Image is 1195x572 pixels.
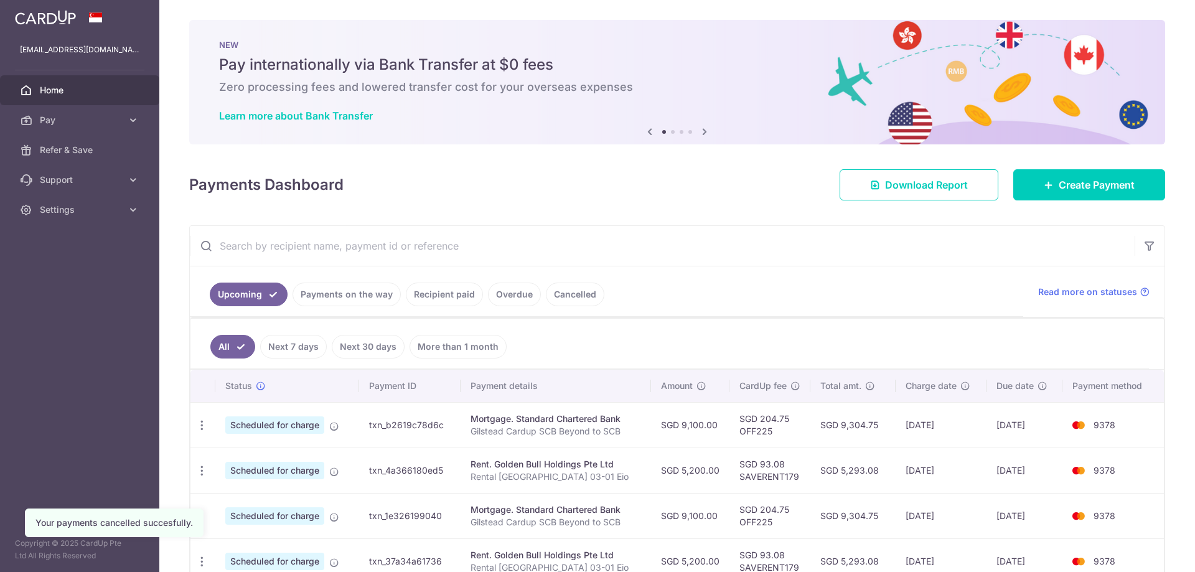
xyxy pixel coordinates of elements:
[1094,465,1115,476] span: 9378
[35,517,193,529] div: Your payments cancelled succesfully.
[260,335,327,359] a: Next 7 days
[15,10,76,25] img: CardUp
[189,174,344,196] h4: Payments Dashboard
[810,448,895,493] td: SGD 5,293.08
[210,283,288,306] a: Upcoming
[40,84,122,96] span: Home
[406,283,483,306] a: Recipient paid
[906,380,957,392] span: Charge date
[210,335,255,359] a: All
[1066,509,1091,523] img: Bank Card
[219,55,1135,75] h5: Pay internationally via Bank Transfer at $0 fees
[225,507,324,525] span: Scheduled for charge
[359,493,461,538] td: txn_1e326199040
[359,402,461,448] td: txn_b2619c78d6c
[1094,556,1115,566] span: 9378
[896,448,986,493] td: [DATE]
[359,448,461,493] td: txn_4a366180ed5
[1059,177,1135,192] span: Create Payment
[986,402,1062,448] td: [DATE]
[219,40,1135,50] p: NEW
[471,549,642,561] div: Rent. Golden Bull Holdings Pte Ltd
[471,425,642,438] p: Gilstead Cardup SCB Beyond to SCB
[359,370,461,402] th: Payment ID
[661,380,693,392] span: Amount
[1066,463,1091,478] img: Bank Card
[225,553,324,570] span: Scheduled for charge
[896,402,986,448] td: [DATE]
[471,516,642,528] p: Gilstead Cardup SCB Beyond to SCB
[189,20,1165,144] img: Bank transfer banner
[739,380,787,392] span: CardUp fee
[471,458,642,471] div: Rent. Golden Bull Holdings Pte Ltd
[488,283,541,306] a: Overdue
[1038,286,1150,298] a: Read more on statuses
[225,416,324,434] span: Scheduled for charge
[40,174,122,186] span: Support
[1038,286,1137,298] span: Read more on statuses
[1094,420,1115,430] span: 9378
[40,204,122,216] span: Settings
[729,493,810,538] td: SGD 204.75 OFF225
[1062,370,1164,402] th: Payment method
[651,448,729,493] td: SGD 5,200.00
[896,493,986,538] td: [DATE]
[885,177,968,192] span: Download Report
[471,504,642,516] div: Mortgage. Standard Chartered Bank
[40,114,122,126] span: Pay
[471,471,642,483] p: Rental [GEOGRAPHIC_DATA] 03-01 Eio
[1094,510,1115,521] span: 9378
[20,44,139,56] p: [EMAIL_ADDRESS][DOMAIN_NAME]
[40,144,122,156] span: Refer & Save
[219,110,373,122] a: Learn more about Bank Transfer
[729,402,810,448] td: SGD 204.75 OFF225
[225,462,324,479] span: Scheduled for charge
[546,283,604,306] a: Cancelled
[410,335,507,359] a: More than 1 month
[225,380,252,392] span: Status
[729,448,810,493] td: SGD 93.08 SAVERENT179
[190,226,1135,266] input: Search by recipient name, payment id or reference
[332,335,405,359] a: Next 30 days
[1066,554,1091,569] img: Bank Card
[840,169,998,200] a: Download Report
[1066,418,1091,433] img: Bank Card
[1013,169,1165,200] a: Create Payment
[820,380,861,392] span: Total amt.
[651,402,729,448] td: SGD 9,100.00
[986,493,1062,538] td: [DATE]
[219,80,1135,95] h6: Zero processing fees and lowered transfer cost for your overseas expenses
[810,493,895,538] td: SGD 9,304.75
[986,448,1062,493] td: [DATE]
[996,380,1034,392] span: Due date
[293,283,401,306] a: Payments on the way
[471,413,642,425] div: Mortgage. Standard Chartered Bank
[461,370,652,402] th: Payment details
[810,402,895,448] td: SGD 9,304.75
[651,493,729,538] td: SGD 9,100.00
